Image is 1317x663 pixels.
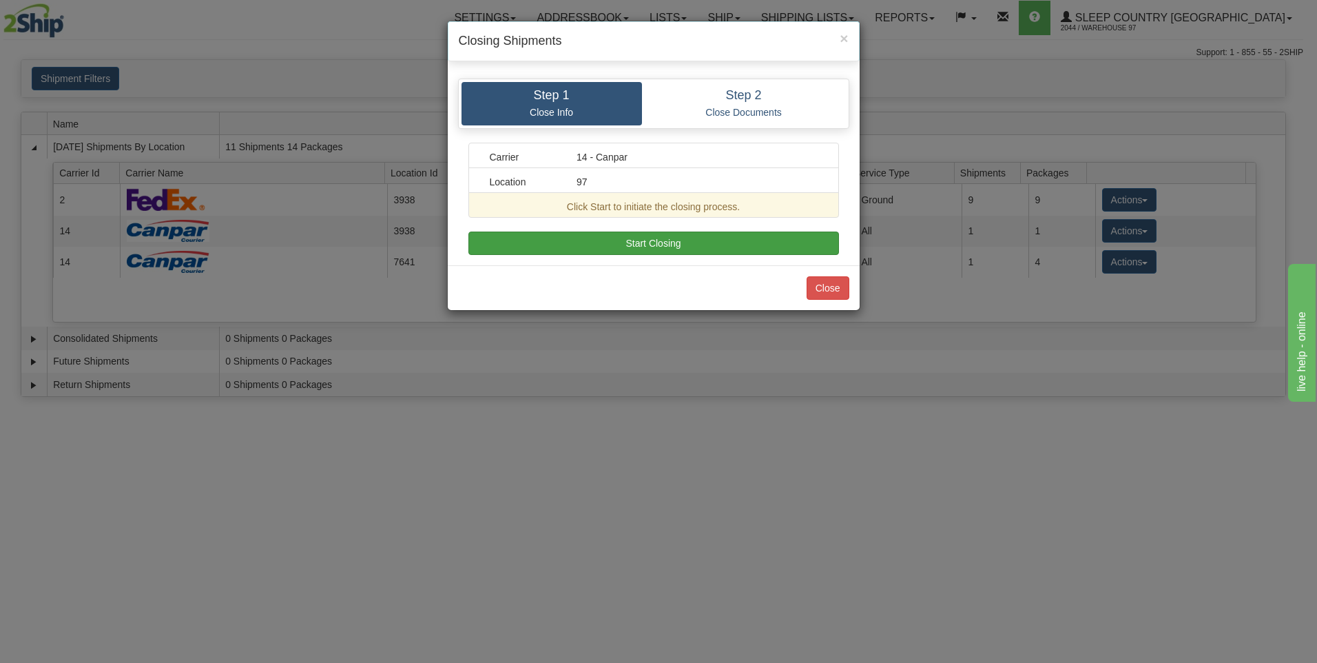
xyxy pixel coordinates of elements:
[468,232,839,255] button: Start Closing
[652,106,836,119] p: Close Documents
[462,82,642,125] a: Step 1 Close Info
[652,89,836,103] h4: Step 2
[10,8,127,25] div: live help - online
[1285,261,1316,402] iframe: chat widget
[566,175,828,189] div: 97
[479,200,828,214] div: Click Start to initiate the closing process.
[840,31,848,45] button: Close
[840,30,848,46] span: ×
[479,150,567,164] div: Carrier
[459,32,849,50] h4: Closing Shipments
[566,150,828,164] div: 14 - Canpar
[472,106,632,119] p: Close Info
[472,89,632,103] h4: Step 1
[642,82,846,125] a: Step 2 Close Documents
[479,175,567,189] div: Location
[807,276,849,300] button: Close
